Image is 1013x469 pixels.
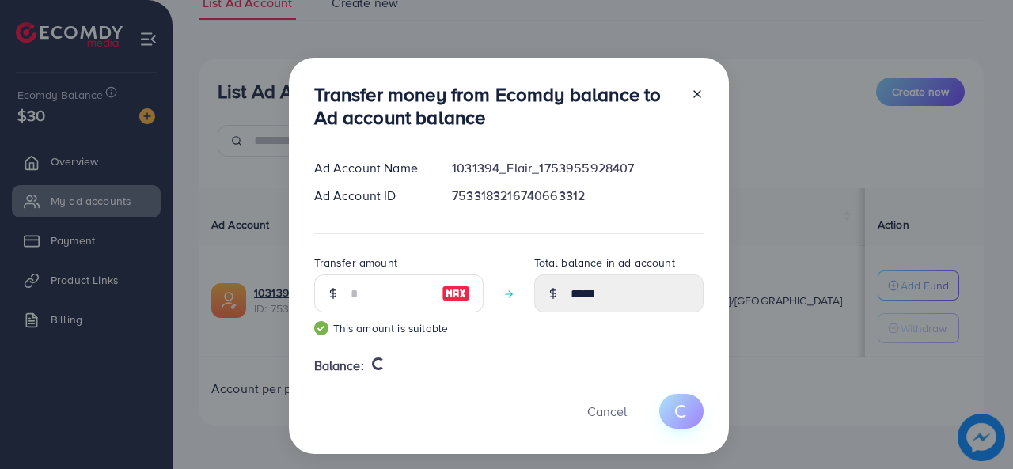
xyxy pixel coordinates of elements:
[314,357,364,375] span: Balance:
[314,321,328,335] img: guide
[439,159,715,177] div: 1031394_Elair_1753955928407
[314,255,397,270] label: Transfer amount
[302,159,440,177] div: Ad Account Name
[567,394,647,428] button: Cancel
[442,284,470,303] img: image
[439,187,715,205] div: 7533183216740663312
[314,83,678,129] h3: Transfer money from Ecomdy balance to Ad account balance
[534,255,675,270] label: Total balance in ad account
[587,403,627,420] span: Cancel
[314,320,484,336] small: This amount is suitable
[302,187,440,205] div: Ad Account ID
